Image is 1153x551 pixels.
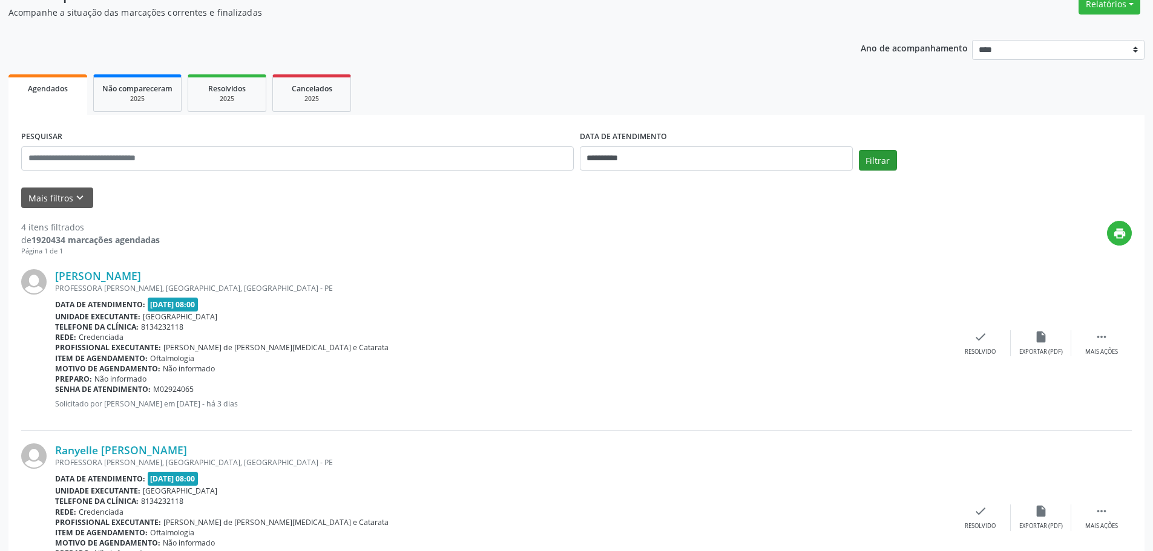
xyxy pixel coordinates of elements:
span: Não informado [163,364,215,374]
div: PROFESSORA [PERSON_NAME], [GEOGRAPHIC_DATA], [GEOGRAPHIC_DATA] - PE [55,457,950,468]
div: 2025 [197,94,257,103]
div: PROFESSORA [PERSON_NAME], [GEOGRAPHIC_DATA], [GEOGRAPHIC_DATA] - PE [55,283,950,293]
i:  [1095,330,1108,344]
label: PESQUISAR [21,128,62,146]
b: Motivo de agendamento: [55,364,160,374]
a: Ranyelle [PERSON_NAME] [55,443,187,457]
b: Motivo de agendamento: [55,538,160,548]
span: [GEOGRAPHIC_DATA] [143,486,217,496]
img: img [21,443,47,469]
b: Profissional executante: [55,517,161,527]
span: 8134232118 [141,496,183,506]
button: print [1107,221,1132,246]
a: [PERSON_NAME] [55,269,141,282]
b: Senha de atendimento: [55,384,151,394]
p: Solicitado por [PERSON_NAME] em [DATE] - há 3 dias [55,399,950,409]
b: Rede: [55,507,76,517]
img: img [21,269,47,295]
span: [PERSON_NAME] de [PERSON_NAME][MEDICAL_DATA] e Catarata [163,517,389,527]
div: 2025 [102,94,172,103]
b: Rede: [55,332,76,342]
span: Agendados [28,83,68,94]
i: insert_drive_file [1034,330,1048,344]
span: Não informado [94,374,146,384]
span: [DATE] 08:00 [148,472,199,486]
i: check [974,504,987,518]
span: Credenciada [79,332,123,342]
div: Exportar (PDF) [1019,348,1063,356]
b: Telefone da clínica: [55,322,139,332]
span: [PERSON_NAME] de [PERSON_NAME][MEDICAL_DATA] e Catarata [163,342,389,353]
div: Resolvido [965,522,996,530]
span: 8134232118 [141,322,183,332]
span: Oftalmologia [150,353,194,364]
div: 4 itens filtrados [21,221,160,233]
label: DATA DE ATENDIMENTO [580,128,667,146]
div: Mais ações [1085,348,1118,356]
p: Acompanhe a situação das marcações correntes e finalizadas [8,6,804,19]
b: Data de atendimento: [55,474,145,484]
div: Mais ações [1085,522,1118,530]
strong: 1920434 marcações agendadas [31,234,160,246]
div: Página 1 de 1 [21,246,160,256]
span: Resolvidos [208,83,246,94]
span: Cancelados [292,83,332,94]
div: Exportar (PDF) [1019,522,1063,530]
span: Não informado [163,538,215,548]
span: Credenciada [79,507,123,517]
i: check [974,330,987,344]
span: [GEOGRAPHIC_DATA] [143,311,217,322]
div: de [21,233,160,246]
span: Não compareceram [102,83,172,94]
div: 2025 [281,94,342,103]
b: Data de atendimento: [55,299,145,310]
b: Unidade executante: [55,311,140,322]
i: insert_drive_file [1034,504,1048,518]
i:  [1095,504,1108,518]
p: Ano de acompanhamento [861,40,968,55]
b: Unidade executante: [55,486,140,496]
b: Item de agendamento: [55,353,148,364]
i: keyboard_arrow_down [73,191,87,204]
div: Resolvido [965,348,996,356]
button: Mais filtroskeyboard_arrow_down [21,187,93,209]
i: print [1113,227,1126,240]
span: [DATE] 08:00 [148,298,199,311]
b: Item de agendamento: [55,527,148,538]
span: M02924065 [153,384,194,394]
span: Oftalmologia [150,527,194,538]
b: Preparo: [55,374,92,384]
button: Filtrar [859,150,897,171]
b: Profissional executante: [55,342,161,353]
b: Telefone da clínica: [55,496,139,506]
